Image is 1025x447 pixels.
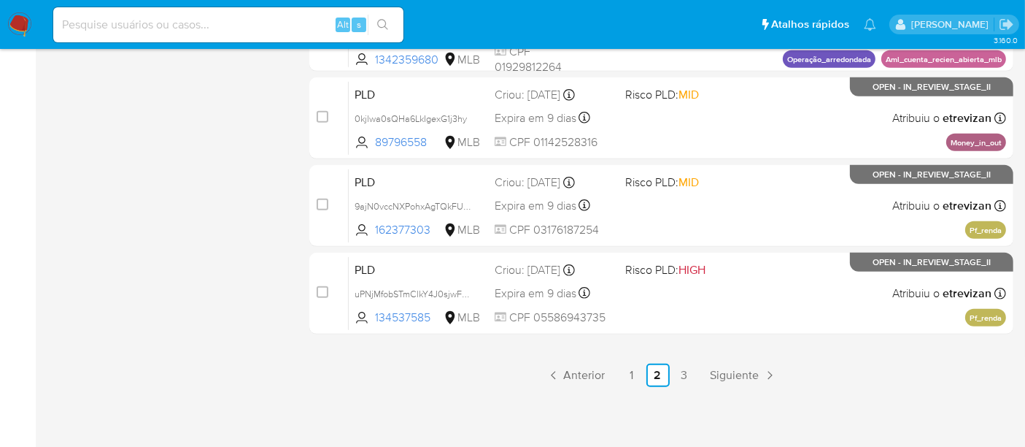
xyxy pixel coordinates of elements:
[864,18,876,31] a: Notificações
[771,17,849,32] span: Atalhos rápidos
[911,18,994,31] p: erico.trevizan@mercadopago.com.br
[53,15,403,34] input: Pesquise usuários ou casos...
[999,17,1014,32] a: Sair
[337,18,349,31] span: Alt
[368,15,398,35] button: search-icon
[994,34,1018,46] span: 3.160.0
[357,18,361,31] span: s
